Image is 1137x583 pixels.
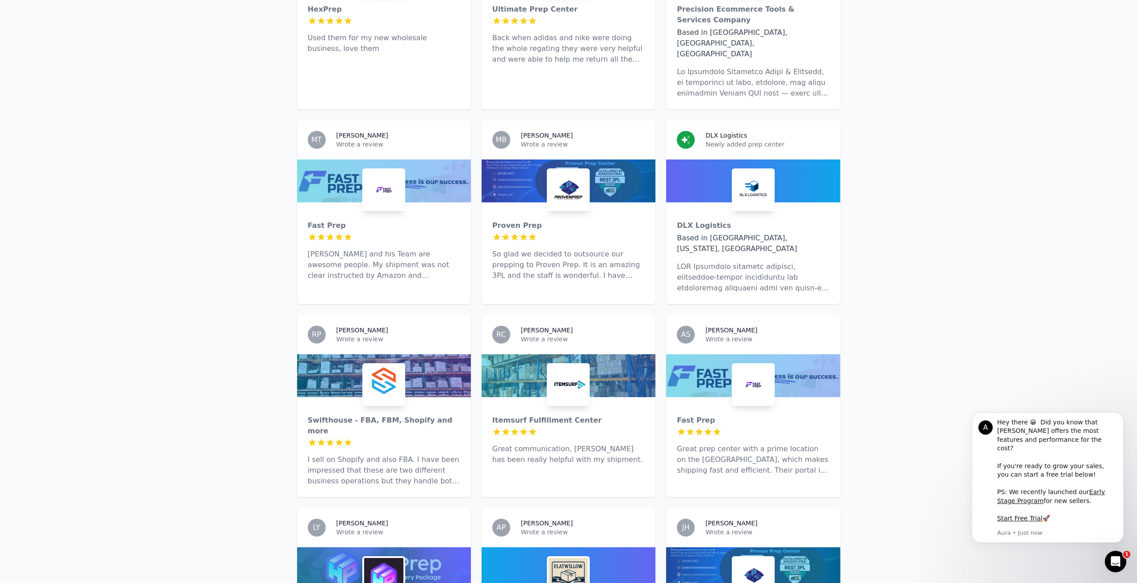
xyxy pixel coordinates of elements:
p: Wrote a review [336,140,460,149]
p: So glad we decided to outsource our prepping to Proven Prep. It is an amazing 3PL and the staff i... [492,249,645,281]
div: Itemsurf Fulfillment Center [492,415,645,426]
a: MB[PERSON_NAME]Wrote a reviewProven PrepProven PrepSo glad we decided to outsource our prepping t... [482,120,655,304]
h3: [PERSON_NAME] [521,131,573,140]
div: Fast Prep [677,415,829,426]
span: AP [497,524,506,531]
h3: [PERSON_NAME] [336,131,388,140]
span: 1 [1123,551,1130,558]
h3: DLX Logistics [705,131,747,140]
h3: [PERSON_NAME] [336,519,388,528]
div: Ultimate Prep Center [492,4,645,15]
span: RC [496,331,506,338]
p: Wrote a review [336,335,460,344]
span: RP [312,331,321,338]
a: MT[PERSON_NAME]Wrote a reviewFast PrepFast Prep[PERSON_NAME] and his Team are awesome people. My ... [297,120,471,304]
p: LOR Ipsumdolo sitametc adipisci, elitseddoe-tempor incididuntu lab etdoloremag aliquaeni admi ven... [677,261,829,294]
p: Wrote a review [705,528,829,537]
p: Wrote a review [521,528,645,537]
p: Wrote a review [705,335,829,344]
a: RC[PERSON_NAME]Wrote a reviewItemsurf Fulfillment CenterItemsurf Fulfillment CenterGreat communic... [482,315,655,497]
div: Proven Prep [492,220,645,231]
div: Based in [GEOGRAPHIC_DATA], [GEOGRAPHIC_DATA], [GEOGRAPHIC_DATA] [677,27,829,59]
img: Fast Prep [734,365,773,404]
h3: [PERSON_NAME] [521,326,573,335]
a: AS[PERSON_NAME]Wrote a reviewFast PrepFast PrepGreat prep center with a prime location on the [GE... [666,315,840,497]
p: Wrote a review [521,335,645,344]
div: Swifthouse - FBA, FBM, Shopify and more [308,415,460,436]
img: Swifthouse - FBA, FBM, Shopify and more [364,365,403,404]
h3: [PERSON_NAME] [521,519,573,528]
p: Great prep center with a prime location on the [GEOGRAPHIC_DATA], which makes shipping fast and e... [677,444,829,476]
div: Fast Prep [308,220,460,231]
p: Used them for my new wholesale business, love them [308,33,460,54]
div: HexPrep [308,4,460,15]
h3: [PERSON_NAME] [705,519,757,528]
a: RP[PERSON_NAME]Wrote a reviewSwifthouse - FBA, FBM, Shopify and moreSwifthouse - FBA, FBM, Shopif... [297,315,471,497]
p: Wrote a review [521,140,645,149]
p: Newly added prep center [705,140,829,149]
p: Wrote a review [336,528,460,537]
p: [PERSON_NAME] and his Team are awesome people. My shipment was not clear instructed by Amazon and... [308,249,460,281]
div: Precision Ecommerce Tools & Services Company [677,4,829,25]
img: Fast Prep [364,170,403,210]
iframe: Intercom notifications message [958,407,1137,559]
div: Based in [GEOGRAPHIC_DATA], [US_STATE], [GEOGRAPHIC_DATA] [677,233,829,254]
p: I sell on Shopify and also FBA. I have been impressed that these are two different business opera... [308,454,460,487]
img: Proven Prep [549,170,588,210]
h3: [PERSON_NAME] [336,326,388,335]
span: MB [495,136,507,143]
div: DLX Logistics [677,220,829,231]
span: MT [311,136,322,143]
p: Back when adidas and nike were doing the whole regating they were very helpful and were able to h... [492,33,645,65]
span: JH [682,524,690,531]
span: LY [313,524,320,531]
iframe: Intercom live chat [1105,551,1126,572]
img: DLX Logistics [734,170,773,210]
p: Lo Ipsumdolo Sitametco Adipi & Elitsedd, ei temporinci ut labo, etdolore, mag aliqu enimadmin Ven... [677,67,829,99]
img: Itemsurf Fulfillment Center [549,365,588,404]
h3: [PERSON_NAME] [705,326,757,335]
a: DLX LogisticsNewly added prep centerDLX LogisticsDLX LogisticsBased in [GEOGRAPHIC_DATA], [US_STA... [666,120,840,304]
p: Great communication, [PERSON_NAME] has been really helpful with my shipment. [492,444,645,465]
span: AS [681,331,691,338]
